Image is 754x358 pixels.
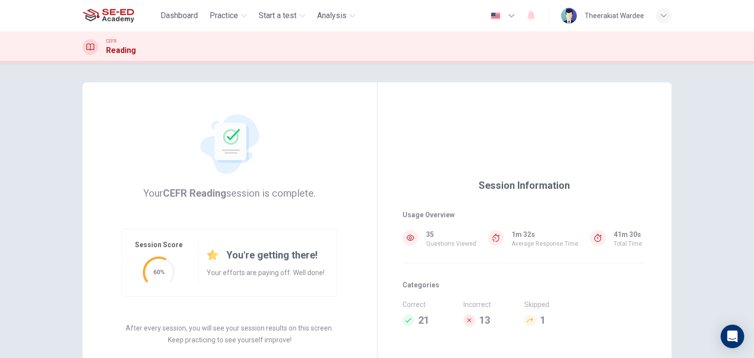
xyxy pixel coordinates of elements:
[479,312,490,328] h4: 13
[126,324,333,332] p: After every session, you will see your session results on this screen.
[426,240,476,247] p: Questions Viewed
[614,240,642,247] p: Total Time
[524,299,585,310] span: Skipped
[614,229,641,240] p: 41m 30s
[426,229,434,240] p: 35
[418,312,429,328] h4: 21
[540,312,545,328] h4: 1
[317,10,347,22] span: Analysis
[489,12,502,20] img: en
[313,7,359,25] button: Analysis
[206,7,251,25] button: Practice
[157,7,202,25] button: Dashboard
[512,240,578,247] p: Average response time
[585,10,644,22] div: Theerakiat Wardee
[153,268,164,276] text: 60%
[207,267,324,279] p: Your efforts are paying off. Well done!
[403,299,463,310] span: Correct
[143,185,316,201] h6: Your session is complete.
[561,8,577,24] img: Profile picture
[512,229,535,240] p: 1m 32s
[163,187,226,199] strong: CEFR Reading
[403,209,646,221] span: Usage Overview
[463,299,524,310] span: Incorrect
[135,241,183,249] p: Session Score
[210,10,238,22] span: Practice
[259,10,296,22] span: Start a test
[403,279,646,291] span: Categories
[106,45,136,56] h1: Reading
[479,178,570,193] h6: Session Information
[721,325,744,348] div: Open Intercom Messenger
[82,6,134,26] img: SE-ED Academy logo
[106,38,116,45] span: CEFR
[255,7,309,25] button: Start a test
[82,6,157,26] a: SE-ED Academy logo
[226,247,318,263] h6: You're getting there!
[161,10,198,22] span: Dashboard
[168,336,292,344] p: Keep practicing to see yourself improve!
